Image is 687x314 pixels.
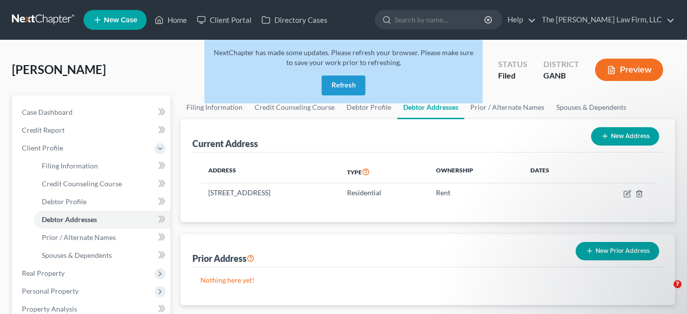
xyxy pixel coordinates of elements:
div: GANB [543,70,579,81]
span: Prior / Alternate Names [42,233,116,241]
a: Prior / Alternate Names [464,95,550,119]
a: Filing Information [34,157,171,175]
div: Prior Address [192,252,255,264]
td: [STREET_ADDRESS] [200,183,339,202]
div: District [543,59,579,70]
a: Prior / Alternate Names [34,229,171,246]
span: 7 [674,280,682,288]
span: Spouses & Dependents [42,251,112,259]
span: Real Property [22,269,65,277]
span: Debtor Profile [42,197,86,206]
a: Case Dashboard [14,103,171,121]
th: Dates [522,160,584,183]
th: Address [200,160,339,183]
a: Client Portal [192,11,257,29]
a: Filing Information [180,95,249,119]
th: Ownership [428,160,522,183]
button: Preview [595,59,663,81]
a: Debtor Addresses [34,211,171,229]
span: Property Analysis [22,305,77,313]
p: Nothing here yet! [200,275,656,285]
a: Help [503,11,536,29]
span: NextChapter has made some updates. Please refresh your browser. Please make sure to save your wor... [214,48,473,67]
a: Spouses & Dependents [550,95,632,119]
td: Rent [428,183,522,202]
a: Directory Cases [257,11,333,29]
span: Credit Report [22,126,65,134]
span: Filing Information [42,161,98,170]
div: Status [498,59,527,70]
button: New Address [591,127,659,146]
span: Case Dashboard [22,108,73,116]
th: Type [339,160,429,183]
a: Credit Counseling Course [34,175,171,193]
span: [PERSON_NAME] [12,62,106,77]
div: Current Address [192,138,258,150]
span: New Case [104,16,137,24]
a: Spouses & Dependents [34,246,171,264]
iframe: Intercom live chat [653,280,677,304]
td: Residential [339,183,429,202]
input: Search by name... [395,10,486,29]
button: New Prior Address [576,242,659,260]
button: Refresh [322,76,365,95]
a: Credit Report [14,121,171,139]
span: Personal Property [22,287,79,295]
a: The [PERSON_NAME] Law Firm, LLC [537,11,675,29]
div: Filed [498,70,527,81]
span: Credit Counseling Course [42,179,122,188]
span: Debtor Addresses [42,215,97,224]
a: Home [150,11,192,29]
span: Client Profile [22,144,63,152]
a: Debtor Profile [34,193,171,211]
